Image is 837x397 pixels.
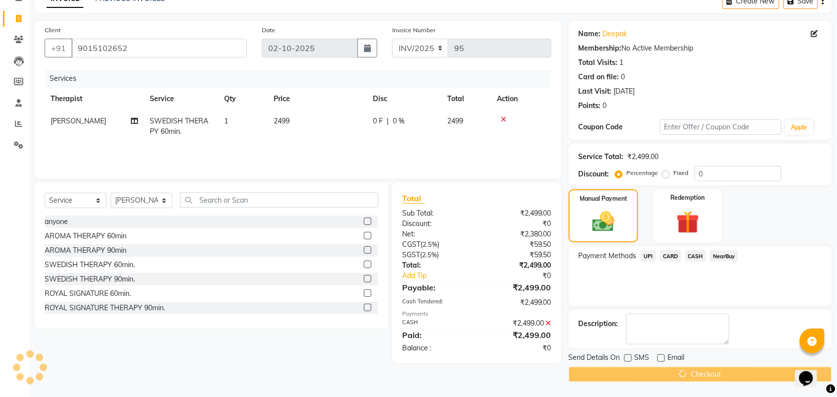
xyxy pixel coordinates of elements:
[402,310,551,318] div: Payments
[491,88,551,110] th: Action
[395,329,477,341] div: Paid:
[477,329,559,341] div: ₹2,499.00
[395,239,477,250] div: ( )
[144,88,218,110] th: Service
[45,217,68,227] div: anyone
[621,72,625,82] div: 0
[668,352,685,365] span: Email
[490,271,559,281] div: ₹0
[395,318,477,329] div: CASH
[477,250,559,260] div: ₹59.50
[614,86,635,97] div: [DATE]
[477,208,559,219] div: ₹2,499.00
[603,29,627,39] a: Deepak
[580,194,627,203] label: Manual Payment
[395,271,490,281] a: Add Tip
[477,318,559,329] div: ₹2,499.00
[395,208,477,219] div: Sub Total:
[579,57,618,68] div: Total Visits:
[150,116,208,136] span: SWEDISH THERAPY 60min.
[45,260,135,270] div: SWEDISH THERAPY 60min.
[45,26,60,35] label: Client
[710,250,738,262] span: NearBuy
[402,240,420,249] span: CGST
[387,116,389,126] span: |
[447,116,463,125] span: 2499
[620,57,624,68] div: 1
[422,251,437,259] span: 2.5%
[45,288,131,299] div: ROYAL SIGNATURE 60min.
[660,119,781,135] input: Enter Offer / Coupon Code
[579,86,612,97] div: Last Visit:
[579,43,622,54] div: Membership:
[569,352,620,365] span: Send Details On
[395,282,477,293] div: Payable:
[45,231,126,241] div: AROMA THERAPY 60min
[224,116,228,125] span: 1
[579,169,609,179] div: Discount:
[477,282,559,293] div: ₹2,499.00
[785,120,814,135] button: Apply
[628,152,659,162] div: ₹2,499.00
[402,193,425,204] span: Total
[641,250,656,262] span: UPI
[795,357,827,387] iframe: chat widget
[180,192,378,208] input: Search or Scan
[603,101,607,111] div: 0
[268,88,367,110] th: Price
[45,245,126,256] div: AROMA THERAPY 90min
[477,343,559,353] div: ₹0
[45,88,144,110] th: Therapist
[441,88,491,110] th: Total
[579,43,822,54] div: No Active Membership
[579,29,601,39] div: Name:
[627,169,658,177] label: Percentage
[477,297,559,308] div: ₹2,499.00
[395,250,477,260] div: ( )
[46,69,559,88] div: Services
[671,193,705,202] label: Redemption
[393,116,405,126] span: 0 %
[579,72,619,82] div: Card on file:
[395,343,477,353] div: Balance :
[71,39,247,57] input: Search by Name/Mobile/Email/Code
[685,250,707,262] span: CASH
[45,274,135,284] div: SWEDISH THERAPY 90min.
[579,101,601,111] div: Points:
[579,251,637,261] span: Payment Methods
[402,250,420,259] span: SGST
[395,229,477,239] div: Net:
[579,152,624,162] div: Service Total:
[579,122,660,132] div: Coupon Code
[274,116,290,125] span: 2499
[395,219,477,229] div: Discount:
[262,26,275,35] label: Date
[477,260,559,271] div: ₹2,499.00
[579,319,618,329] div: Description:
[392,26,435,35] label: Invoice Number
[367,88,441,110] th: Disc
[373,116,383,126] span: 0 F
[395,297,477,308] div: Cash Tendered:
[477,219,559,229] div: ₹0
[45,39,72,57] button: +91
[586,209,621,234] img: _cash.svg
[669,208,707,236] img: _gift.svg
[660,250,681,262] span: CARD
[45,303,165,313] div: ROYAL SIGNATURE THERAPY 90min.
[477,239,559,250] div: ₹59.50
[477,229,559,239] div: ₹2,380.00
[51,116,106,125] span: [PERSON_NAME]
[218,88,268,110] th: Qty
[674,169,689,177] label: Fixed
[395,260,477,271] div: Total:
[635,352,650,365] span: SMS
[422,240,437,248] span: 2.5%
